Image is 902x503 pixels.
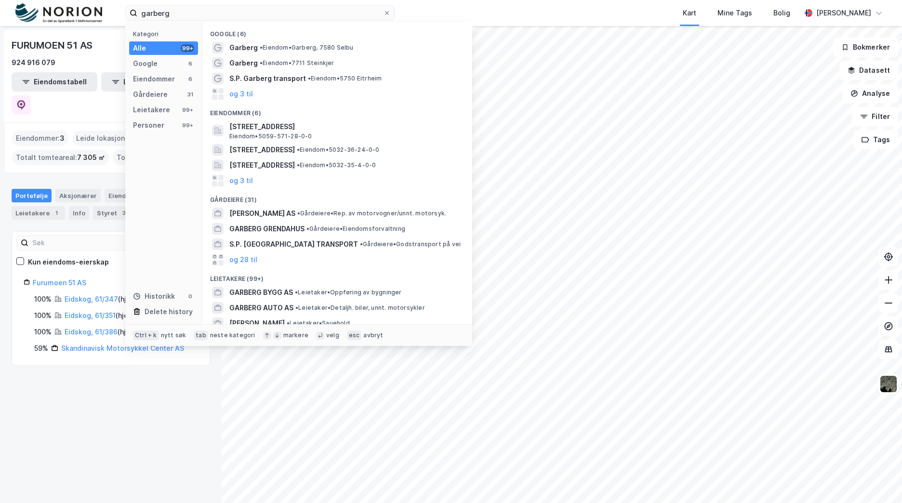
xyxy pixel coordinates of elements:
div: neste kategori [210,331,255,339]
span: Garberg [229,42,258,53]
div: Gårdeiere (31) [202,188,472,206]
span: Gårdeiere • Rep. av motorvogner/unnt. motorsyk. [297,210,446,217]
div: Styret [93,206,133,220]
iframe: Chat Widget [854,457,902,503]
span: Eiendom • 7711 Steinkjer [260,59,334,67]
div: 1 [52,208,61,218]
span: • [297,161,300,169]
span: • [295,304,298,311]
button: Filter [852,107,898,126]
span: Eiendom • Garberg, 7580 Selbu [260,44,354,52]
button: Tags [853,130,898,149]
div: Personer [133,119,164,131]
div: Eiendommer : [12,131,68,146]
div: 6 [186,75,194,83]
div: Leide lokasjoner : [72,131,141,146]
button: Datasett [839,61,898,80]
div: Leietakere (99+) [202,267,472,285]
div: 924 916 079 [12,57,55,68]
button: Leietakertabell [101,72,187,92]
span: Eiendom • 5032-35-4-0-0 [297,161,376,169]
span: GARBERG GRENDAHUS [229,223,305,235]
button: Analyse [842,84,898,103]
div: Eiendommer [133,73,175,85]
div: 99+ [181,106,194,114]
div: Historikk [133,291,175,302]
div: markere [283,331,308,339]
div: Gårdeiere [133,89,168,100]
div: esc [347,331,362,340]
div: Kontrollprogram for chat [854,457,902,503]
span: S.P. Garberg transport [229,73,306,84]
span: Leietaker • Sauehold [287,319,350,327]
div: Kun eiendoms-eierskap [28,256,109,268]
span: 7 305 ㎡ [77,152,105,163]
div: Ctrl + k [133,331,159,340]
span: • [297,210,300,217]
div: 59% [34,343,48,354]
span: Gårdeiere • Godstransport på vei [360,240,461,248]
div: FURUMOEN 51 AS [12,38,94,53]
span: • [260,44,263,51]
div: 100% [34,310,52,321]
div: Delete history [145,306,193,318]
div: 6 [186,60,194,67]
div: Eiendommer [105,189,164,202]
div: Kategori [133,30,198,38]
div: Totalt byggareal : [113,150,195,165]
div: [PERSON_NAME] [816,7,871,19]
span: Garberg [229,57,258,69]
div: 31 [186,91,194,98]
span: • [306,225,309,232]
div: Aksjonærer [55,189,101,202]
span: [STREET_ADDRESS] [229,144,295,156]
button: Eiendomstabell [12,72,97,92]
div: Google [133,58,158,69]
span: [PERSON_NAME] [229,318,285,329]
img: norion-logo.80e7a08dc31c2e691866.png [15,3,102,23]
span: • [295,289,298,296]
div: Eiendommer (6) [202,102,472,119]
button: og 3 til [229,88,253,100]
input: Søk [28,236,134,250]
div: 99+ [181,44,194,52]
span: 3 [60,132,65,144]
div: velg [326,331,339,339]
div: avbryt [363,331,383,339]
span: Eiendom • 5750 Eitrheim [308,75,382,82]
span: GARBERG AUTO AS [229,302,293,314]
div: Portefølje [12,189,52,202]
span: • [287,319,290,327]
span: [STREET_ADDRESS] [229,159,295,171]
div: 100% [34,293,52,305]
span: • [308,75,311,82]
div: Bolig [773,7,790,19]
a: Eidskog, 61/351 [65,311,116,319]
div: Alle [133,42,146,54]
span: • [260,59,263,66]
span: Eiendom • 5059-571-28-0-0 [229,132,312,140]
a: Skandinavisk Motorsykkel Center AS [61,344,184,352]
img: 9k= [879,375,898,393]
div: ( hjemmelshaver ) [65,293,174,305]
div: 100% [34,326,52,338]
div: tab [194,331,208,340]
span: Eiendom • 5032-36-24-0-0 [297,146,380,154]
div: 99+ [181,121,194,129]
div: Kart [683,7,696,19]
div: ( hjemmelshaver ) [65,326,173,338]
a: Eidskog, 61/347 [65,295,118,303]
input: Søk på adresse, matrikkel, gårdeiere, leietakere eller personer [137,6,383,20]
div: Mine Tags [717,7,752,19]
span: Gårdeiere • Eiendomsforvaltning [306,225,405,233]
div: Leietakere [133,104,170,116]
button: Bokmerker [833,38,898,57]
span: [STREET_ADDRESS] [229,121,461,132]
div: 0 [186,292,194,300]
div: nytt søk [161,331,186,339]
div: Leietakere [12,206,65,220]
span: S.P. [GEOGRAPHIC_DATA] TRANSPORT [229,238,358,250]
button: og 28 til [229,254,257,265]
span: GARBERG BYGG AS [229,287,293,298]
span: Leietaker • Detaljh. biler, unnt. motorsykler [295,304,425,312]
